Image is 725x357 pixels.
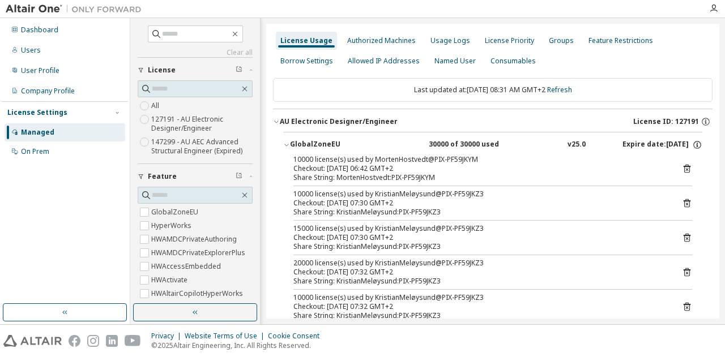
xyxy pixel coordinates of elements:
button: Feature [138,164,253,189]
div: Website Terms of Use [185,332,268,341]
div: AU Electronic Designer/Engineer [280,117,398,126]
div: GlobalZoneEU [290,140,392,150]
label: HWAMDCPrivateExplorerPlus [151,246,248,260]
div: Share String: KristianMeløysund:PIX-PF59JKZ3 [293,242,665,251]
div: Last updated at: [DATE] 08:31 AM GMT+2 [273,78,713,102]
span: Clear filter [236,172,242,181]
div: User Profile [21,66,59,75]
label: HWAMDCPrivateAuthoring [151,233,239,246]
div: v25.0 [568,140,586,150]
div: Users [21,46,41,55]
div: On Prem [21,147,49,156]
span: License ID: 127191 [633,117,699,126]
span: License [148,66,176,75]
div: Expire date: [DATE] [622,140,702,150]
div: 10000 license(s) used by KristianMeløysund@PIX-PF59JKZ3 [293,293,665,302]
img: facebook.svg [69,335,80,347]
div: Share String: KristianMeløysund:PIX-PF59JKZ3 [293,311,665,320]
div: 20000 license(s) used by KristianMeløysund@PIX-PF59JKZ3 [293,259,665,268]
div: 10000 license(s) used by KristianMeløysund@PIX-PF59JKZ3 [293,190,665,199]
div: Cookie Consent [268,332,326,341]
a: Clear all [138,48,253,57]
div: Share String: MortenHostvedt:PIX-PF59JKYM [293,173,665,182]
div: 10000 license(s) used by MortenHostvedt@PIX-PF59JKYM [293,155,665,164]
button: License [138,58,253,83]
div: Share String: KristianMeløysund:PIX-PF59JKZ3 [293,208,665,217]
img: linkedin.svg [106,335,118,347]
label: HWAccessEmbedded [151,260,223,273]
div: License Usage [280,36,332,45]
img: instagram.svg [87,335,99,347]
label: HyperWorks [151,219,194,233]
div: Checkout: [DATE] 07:30 GMT+2 [293,199,665,208]
div: Privacy [151,332,185,341]
img: altair_logo.svg [3,335,62,347]
div: License Priority [485,36,534,45]
div: Share String: KristianMeløysund:PIX-PF59JKZ3 [293,277,665,286]
label: HWAltairOneDesktop [151,300,223,314]
div: Groups [549,36,574,45]
div: Managed [21,128,54,137]
button: AU Electronic Designer/EngineerLicense ID: 127191 [273,109,713,134]
div: Checkout: [DATE] 07:32 GMT+2 [293,268,665,277]
div: Named User [434,57,476,66]
span: Clear filter [236,66,242,75]
div: 30000 of 30000 used [429,140,531,150]
label: 127191 - AU Electronic Designer/Engineer [151,113,253,135]
div: Allowed IP Addresses [348,57,420,66]
label: All [151,99,161,113]
button: GlobalZoneEU30000 of 30000 usedv25.0Expire date:[DATE] [283,132,702,157]
div: Checkout: [DATE] 07:32 GMT+2 [293,302,665,311]
div: Checkout: [DATE] 07:30 GMT+2 [293,233,665,242]
div: Authorized Machines [347,36,416,45]
div: Usage Logs [430,36,470,45]
div: Checkout: [DATE] 06:42 GMT+2 [293,164,665,173]
div: Company Profile [21,87,75,96]
p: © 2025 Altair Engineering, Inc. All Rights Reserved. [151,341,326,350]
div: Borrow Settings [280,57,333,66]
label: GlobalZoneEU [151,205,201,219]
span: Feature [148,172,177,181]
div: 15000 license(s) used by KristianMeløysund@PIX-PF59JKZ3 [293,224,665,233]
a: Refresh [547,85,572,94]
img: Altair One [6,3,147,15]
label: 147299 - AU AEC Advanced Structural Engineer (Expired) [151,135,253,158]
div: Dashboard [21,25,58,35]
div: Feature Restrictions [588,36,653,45]
img: youtube.svg [125,335,141,347]
div: License Settings [7,108,67,117]
div: Consumables [491,57,536,66]
label: HWAltairCopilotHyperWorks [151,287,245,300]
label: HWActivate [151,273,190,287]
